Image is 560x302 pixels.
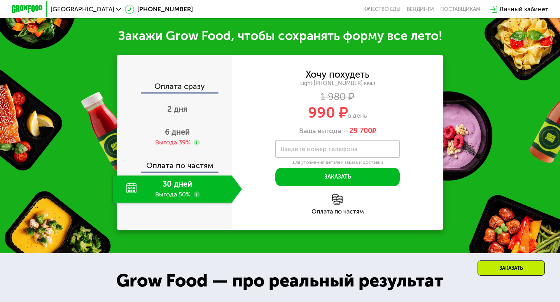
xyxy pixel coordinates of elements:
span: в день [348,112,367,119]
span: 6 дней [165,127,190,137]
label: Введите номер телефона [280,147,357,151]
span: [GEOGRAPHIC_DATA] [51,6,114,12]
span: ₽ [349,127,376,135]
div: Личный кабинет [499,5,548,14]
div: Для уточнения деталей заказа и доставки [275,160,400,166]
div: поставщикам [440,6,480,12]
div: Light [PHONE_NUMBER] ккал [232,80,443,87]
div: Ваша выгода — [232,127,443,135]
div: Оплата по частям [232,208,443,215]
div: 1 980 ₽ [232,93,443,101]
div: Заказать [478,260,545,276]
div: Хочу похудеть [306,70,369,79]
button: Заказать [275,168,400,186]
div: Оплата сразу [117,82,232,92]
div: Оплата по частям [117,154,232,172]
span: 29 700 [349,127,372,135]
span: 990 ₽ [308,104,348,121]
a: Качество еды [363,6,401,12]
span: 2 дня [167,104,187,114]
a: Вендинги [407,6,434,12]
div: Выгода 39% [155,138,191,147]
a: [PHONE_NUMBER] [125,5,193,14]
img: l6xcnZfty9opOoJh.png [332,194,343,205]
div: Grow Food — про реальный результат [103,267,456,294]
